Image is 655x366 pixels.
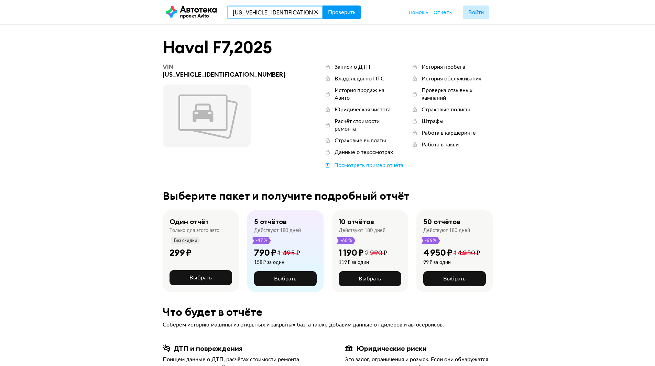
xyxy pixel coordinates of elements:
div: 10 отчётов [339,217,374,226]
span: VIN [163,63,174,71]
button: Проверить [323,5,361,19]
div: Работа в каршеринге [422,129,476,137]
a: Посмотреть пример отчёта [324,162,403,169]
div: [US_VEHICLE_IDENTIFICATION_NUMBER] [163,63,290,78]
span: -66 % [425,237,437,244]
div: ДТП и повреждения [174,344,242,353]
div: Проверка отзывных кампаний [422,87,493,102]
div: 119 ₽ за один [339,259,387,266]
div: 299 ₽ [170,247,192,258]
span: -47 % [255,237,268,244]
a: Отчёты [434,9,452,16]
div: История пробега [422,63,465,71]
div: История продаж на Авито [335,87,397,102]
div: Что будет в отчёте [163,306,493,318]
div: 99 ₽ за один [423,259,480,266]
span: 14 950 ₽ [454,250,480,257]
div: Выберите пакет и получите подробный отчёт [163,190,493,202]
div: 4 950 ₽ [423,247,452,258]
div: Владельцы по ПТС [335,75,384,82]
div: 50 отчётов [423,217,460,226]
span: Выбрать [443,276,466,281]
div: Юридическая чистота [335,106,391,113]
button: Войти [463,5,489,19]
button: Выбрать [339,271,401,286]
span: Выбрать [189,275,212,280]
div: Посмотреть пример отчёта [334,162,403,169]
div: Страховые выплаты [335,137,386,144]
div: Действуют 180 дней [339,228,385,234]
div: Haval F7 , 2025 [163,38,493,56]
div: 158 ₽ за один [254,259,300,266]
span: -60 % [340,237,352,244]
div: 5 отчётов [254,217,287,226]
span: Отчёты [434,9,452,15]
div: Один отчёт [170,217,209,226]
div: 1 190 ₽ [339,247,364,258]
div: Только для этого авто [170,228,219,234]
div: 790 ₽ [254,247,276,258]
span: Выбрать [359,276,381,281]
span: Без скидки [174,237,198,244]
button: Выбрать [170,270,232,285]
button: Выбрать [423,271,486,286]
span: Проверить [328,10,356,15]
div: Данные о техосмотрах [335,148,393,156]
div: Действуют 180 дней [423,228,470,234]
div: Страховые полисы [422,106,470,113]
div: Действуют 180 дней [254,228,301,234]
input: VIN, госномер, номер кузова [227,5,323,19]
div: Работа в такси [422,141,459,148]
span: 1 495 ₽ [277,250,300,257]
div: История обслуживания [422,75,481,82]
span: 2 990 ₽ [365,250,387,257]
div: Записи о ДТП [335,63,370,71]
span: Выбрать [274,276,296,281]
div: Расчёт стоимости ремонта [335,118,397,133]
span: Помощь [409,9,428,15]
button: Выбрать [254,271,317,286]
div: Штрафы [422,118,444,125]
div: Юридические риски [357,344,427,353]
div: Соберём историю машины из открытых и закрытых баз, а также добавим данные от дилеров и автосервисов. [163,321,493,329]
a: Помощь [409,9,428,16]
span: Войти [468,10,484,15]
